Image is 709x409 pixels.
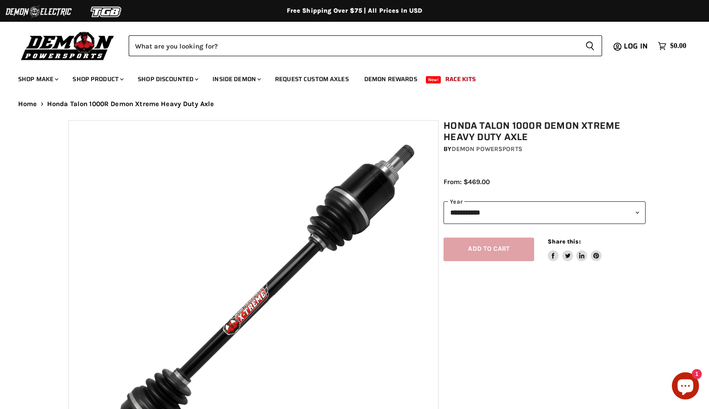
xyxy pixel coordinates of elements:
[653,39,691,53] a: $0.00
[444,120,646,143] h1: Honda Talon 1000R Demon Xtreme Heavy Duty Axle
[131,70,204,88] a: Shop Discounted
[669,372,702,402] inbox-online-store-chat: Shopify online store chat
[5,3,72,20] img: Demon Electric Logo 2
[620,42,653,50] a: Log in
[129,35,602,56] form: Product
[268,70,356,88] a: Request Custom Axles
[72,3,140,20] img: TGB Logo 2
[670,42,686,50] span: $0.00
[47,100,214,108] span: Honda Talon 1000R Demon Xtreme Heavy Duty Axle
[548,238,580,245] span: Share this:
[624,40,648,52] span: Log in
[357,70,424,88] a: Demon Rewards
[18,100,37,108] a: Home
[206,70,266,88] a: Inside Demon
[426,76,441,83] span: New!
[452,145,522,153] a: Demon Powersports
[444,144,646,154] div: by
[129,35,578,56] input: Search
[548,238,602,262] aside: Share this:
[11,70,64,88] a: Shop Make
[439,70,482,88] a: Race Kits
[578,35,602,56] button: Search
[444,178,490,186] span: From: $469.00
[11,66,684,88] ul: Main menu
[66,70,129,88] a: Shop Product
[18,29,117,62] img: Demon Powersports
[444,201,646,224] select: year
